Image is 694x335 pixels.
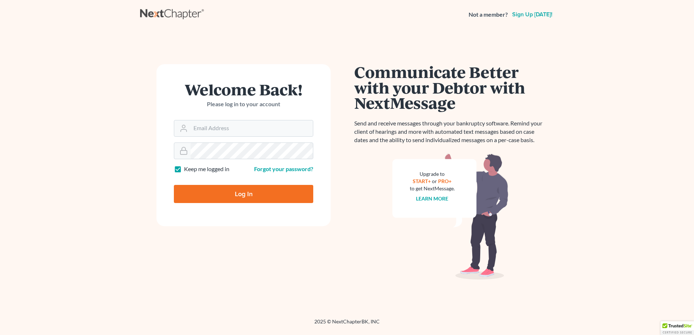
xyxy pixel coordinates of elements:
[392,153,509,280] img: nextmessage_bg-59042aed3d76b12b5cd301f8e5b87938c9018125f34e5fa2b7a6b67550977c72.svg
[410,185,455,192] div: to get NextMessage.
[432,178,437,184] span: or
[354,119,547,144] p: Send and receive messages through your bankruptcy software. Remind your client of hearings and mo...
[140,318,554,331] div: 2025 © NextChapterBK, INC
[174,100,313,108] p: Please log in to your account
[413,178,431,184] a: START+
[354,64,547,111] h1: Communicate Better with your Debtor with NextMessage
[184,165,229,173] label: Keep me logged in
[174,185,313,203] input: Log In
[511,12,554,17] a: Sign up [DATE]!
[191,120,313,136] input: Email Address
[661,321,694,335] div: TrustedSite Certified
[174,82,313,97] h1: Welcome Back!
[410,170,455,178] div: Upgrade to
[469,11,508,19] strong: Not a member?
[438,178,452,184] a: PRO+
[254,165,313,172] a: Forgot your password?
[416,195,449,202] a: Learn more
